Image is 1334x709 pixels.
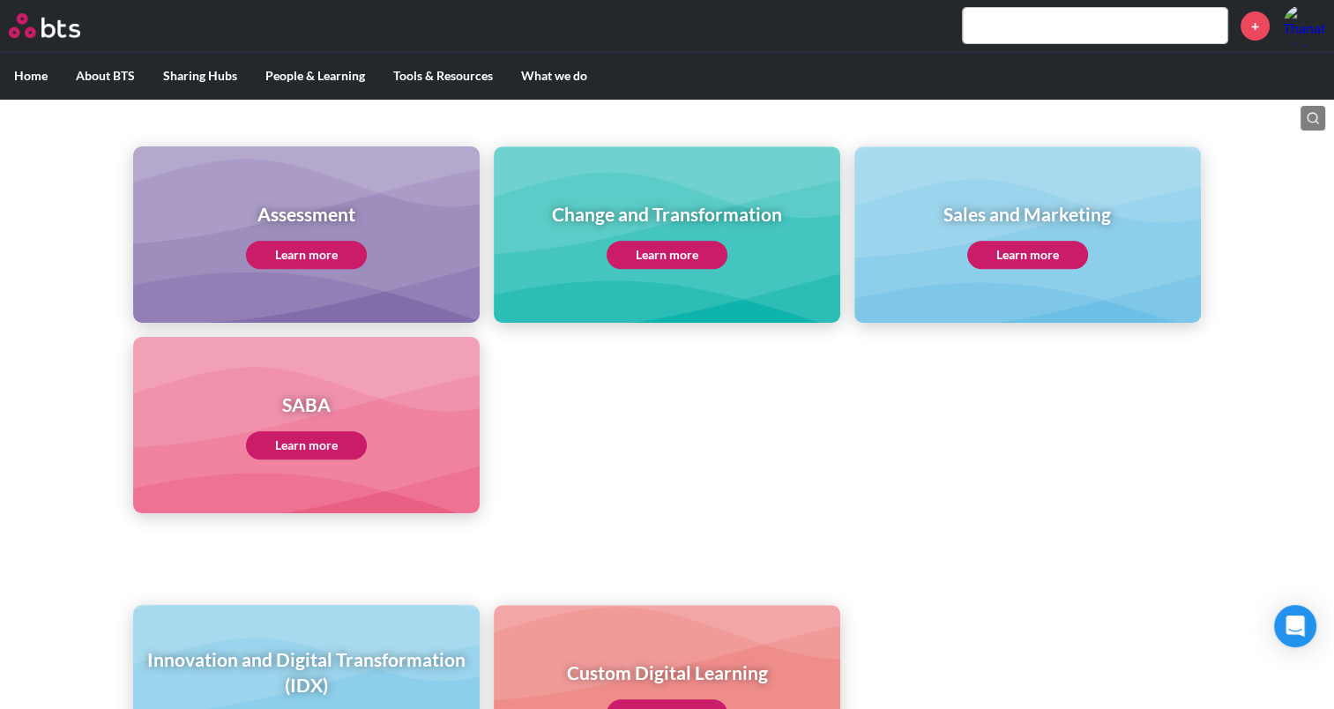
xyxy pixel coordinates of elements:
[246,201,367,227] h1: Assessment
[943,201,1111,227] h1: Sales and Marketing
[1241,11,1270,41] a: +
[379,53,507,99] label: Tools & Resources
[552,201,782,227] h1: Change and Transformation
[566,660,767,685] h1: Custom Digital Learning
[62,53,149,99] label: About BTS
[251,53,379,99] label: People & Learning
[967,241,1088,269] a: Learn more
[246,431,367,459] a: Learn more
[246,392,367,417] h1: SABA
[145,646,467,698] h1: Innovation and Digital Transformation (IDX)
[9,13,80,38] img: BTS Logo
[149,53,251,99] label: Sharing Hubs
[9,13,113,38] a: Go home
[1283,4,1325,47] a: Profile
[607,241,727,269] a: Learn more
[1283,4,1325,47] img: Thanatchaporn Chantapisit
[507,53,601,99] label: What we do
[246,241,367,269] a: Learn more
[1274,605,1316,647] div: Open Intercom Messenger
